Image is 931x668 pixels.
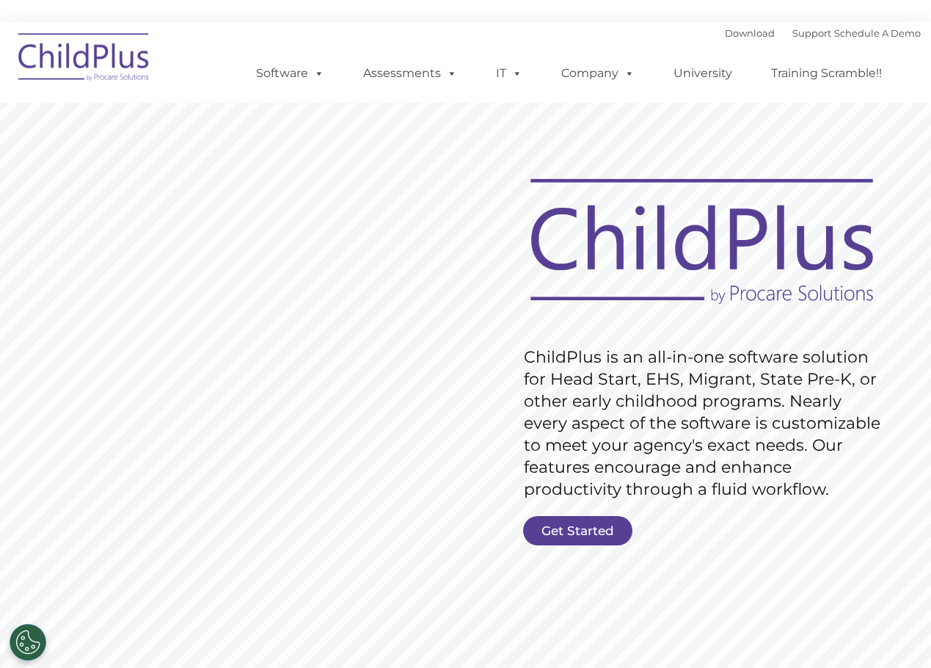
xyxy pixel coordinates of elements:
[481,59,537,88] a: IT
[523,516,632,545] a: Get Started
[10,624,46,661] button: Cookies Settings
[348,59,472,88] a: Assessments
[241,59,339,88] a: Software
[725,27,775,39] a: Download
[547,59,649,88] a: Company
[659,59,747,88] a: University
[756,59,897,88] a: Training Scramble!!
[11,23,158,96] img: ChildPlus by Procare Solutions
[834,27,921,39] a: Schedule A Demo
[725,27,921,39] font: |
[792,27,831,39] a: Support
[524,346,888,501] rs-layer: ChildPlus is an all-in-one software solution for Head Start, EHS, Migrant, State Pre-K, or other ...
